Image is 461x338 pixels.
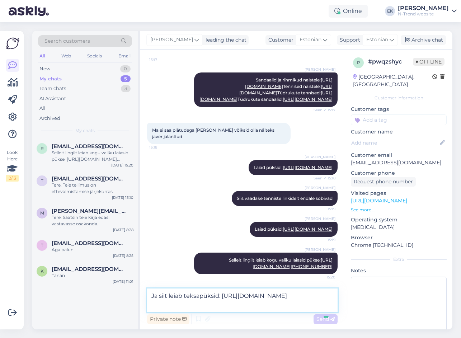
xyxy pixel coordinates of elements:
[6,37,19,50] img: Askly Logo
[351,177,416,187] div: Request phone number
[351,128,447,136] p: Customer name
[52,182,133,195] div: Tere. Teie tellimus on ettevalmistamise järjekorras.
[52,214,133,227] div: Tere. Saatsin teie kirja edasi vastavasse osakonda.
[351,267,447,274] p: Notes
[413,58,444,66] span: Offline
[52,175,126,182] span: taaviparve@hot.ee
[254,165,333,170] span: Laiad püksid :
[41,146,44,151] span: r
[309,274,335,280] span: 15:20
[113,279,133,284] div: [DATE] 11:01
[120,65,131,72] div: 0
[351,234,447,241] p: Browser
[283,97,333,102] a: [URL][DOMAIN_NAME]
[6,175,19,182] div: 2 / 3
[265,36,293,44] div: Customer
[39,85,66,92] div: Team chats
[41,268,44,274] span: k
[351,224,447,231] p: [MEDICAL_DATA]
[150,36,193,44] span: [PERSON_NAME]
[351,207,447,213] p: See more ...
[39,105,46,112] div: All
[309,107,335,113] span: Seen ✓ 15:17
[305,216,335,221] span: [PERSON_NAME]
[111,163,133,168] div: [DATE] 15:20
[52,208,126,214] span: Malm.kristine@gmail.com
[113,227,133,233] div: [DATE] 8:28
[38,51,46,61] div: All
[398,5,449,11] div: [PERSON_NAME]
[152,127,276,139] span: Ma ei saa plätudega [PERSON_NAME] võiksid olla näiteks javer jalanõud
[351,105,447,113] p: Customer tags
[255,226,333,232] span: Laiad püksid:
[351,216,447,224] p: Operating system
[353,73,432,88] div: [GEOGRAPHIC_DATA], [GEOGRAPHIC_DATA]
[351,151,447,159] p: Customer email
[52,247,133,253] div: Aga palun
[39,115,60,122] div: Archived
[351,256,447,263] div: Extra
[351,114,447,125] input: Add a tag
[52,240,126,247] span: turpeinensami0@gmail.com
[305,247,335,252] span: [PERSON_NAME]
[351,197,407,204] a: [URL][DOMAIN_NAME]
[112,195,133,200] div: [DATE] 13:10
[52,266,126,272] span: kaari.maidle@gmail.com
[121,75,131,83] div: 5
[337,36,360,44] div: Support
[39,95,66,102] div: AI Assistant
[309,206,335,212] span: 15:19
[357,60,360,65] span: p
[351,139,438,147] input: Add name
[300,36,321,44] span: Estonian
[398,5,457,17] a: [PERSON_NAME]N-Trend website
[86,51,103,61] div: Socials
[229,257,333,269] span: Sellelt lingilt leiab kogu valiku laiasid pükse:
[199,77,333,102] span: Sandaalid ja rihmikud naistele: Tennised naistele: Tüdrukute tennised: Tüdrukute sandaalid:
[149,145,176,150] span: 15:18
[113,253,133,258] div: [DATE] 8:25
[309,237,335,243] span: 15:19
[351,189,447,197] p: Visited pages
[39,65,50,72] div: New
[41,243,43,248] span: t
[329,5,368,18] div: Online
[368,57,413,66] div: # pwqzshyc
[366,36,388,44] span: Estonian
[283,226,333,232] a: [URL][DOMAIN_NAME]
[309,175,335,181] span: Seen ✓ 15:18
[305,185,335,191] span: [PERSON_NAME]
[237,196,333,201] span: Siis vaadake tenniste linkidelt endale sobivad
[117,51,132,61] div: Email
[401,35,446,45] div: Archive chat
[305,154,335,160] span: [PERSON_NAME]
[6,149,19,182] div: Look Here
[351,169,447,177] p: Customer phone
[351,159,447,166] p: [EMAIL_ADDRESS][DOMAIN_NAME]
[149,57,176,62] span: 15:17
[52,143,126,150] span: rosannahlm@mail.ee
[52,150,133,163] div: Sellelt lingilt leiab kogu valiku laiasid pükse: [URL][DOMAIN_NAME][PHONE_NUMBER]
[283,165,333,170] a: [URL][DOMAIN_NAME]
[60,51,72,61] div: Web
[121,85,131,92] div: 3
[398,11,449,17] div: N-Trend website
[75,127,95,134] span: My chats
[39,75,62,83] div: My chats
[305,67,335,72] span: [PERSON_NAME]
[385,6,395,16] div: EK
[40,210,44,216] span: M
[351,95,447,101] div: Customer information
[203,36,246,44] div: leading the chat
[44,37,90,45] span: Search customers
[351,241,447,249] p: Chrome [TECHNICAL_ID]
[52,272,133,279] div: Tänan
[41,178,43,183] span: t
